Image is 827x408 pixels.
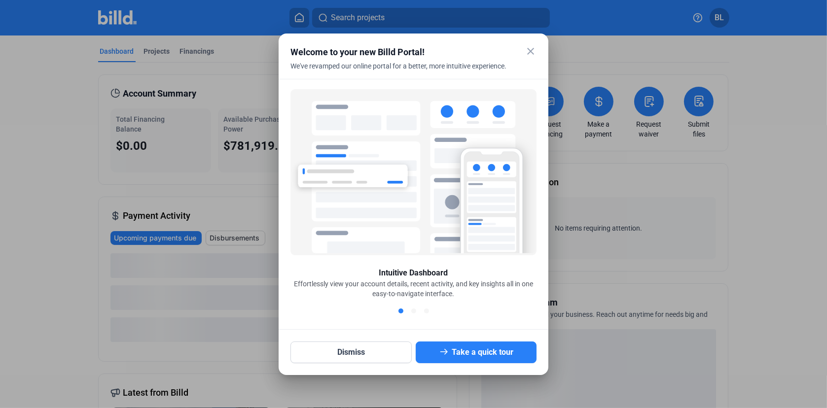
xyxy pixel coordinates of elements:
[290,45,512,59] div: Welcome to your new Billd Portal!
[290,61,512,83] div: We've revamped our online portal for a better, more intuitive experience.
[290,341,412,363] button: Dismiss
[416,341,537,363] button: Take a quick tour
[525,45,537,57] mat-icon: close
[379,267,448,279] div: Intuitive Dashboard
[290,279,537,299] div: Effortlessly view your account details, recent activity, and key insights all in one easy-to-navi...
